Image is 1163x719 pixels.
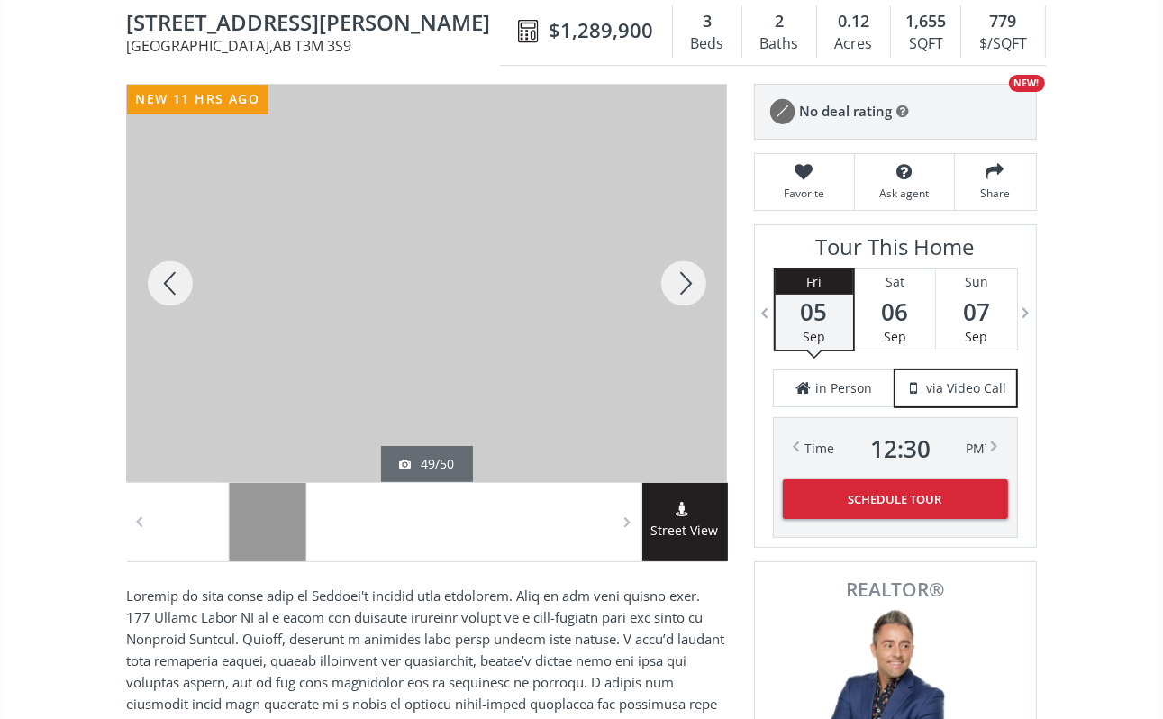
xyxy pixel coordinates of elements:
[900,31,951,58] div: SQFT
[127,39,509,53] span: [GEOGRAPHIC_DATA] , AB T3M 3S9
[776,299,853,324] span: 05
[815,379,872,397] span: in Person
[399,455,455,473] div: 49/50
[966,328,988,345] span: Sep
[826,31,881,58] div: Acres
[764,186,845,201] span: Favorite
[776,269,853,295] div: Fri
[127,85,269,114] div: new 11 hrs ago
[682,10,732,33] div: 3
[936,269,1017,295] div: Sun
[884,328,906,345] span: Sep
[800,102,893,121] span: No deal rating
[905,10,946,33] span: 1,655
[127,11,509,39] span: 176 Marina Grove SE
[803,328,825,345] span: Sep
[964,186,1027,201] span: Share
[642,521,728,542] span: Street View
[970,10,1035,33] div: 779
[855,299,935,324] span: 06
[936,299,1017,324] span: 07
[864,186,945,201] span: Ask agent
[751,10,807,33] div: 2
[773,234,1018,268] h3: Tour This Home
[550,16,654,44] span: $1,289,900
[775,580,1016,599] span: REALTOR®
[855,269,935,295] div: Sat
[805,436,986,461] div: Time PM
[764,94,800,130] img: rating icon
[1009,75,1045,92] div: NEW!
[751,31,807,58] div: Baths
[682,31,732,58] div: Beds
[783,479,1008,519] button: Schedule Tour
[870,436,931,461] span: 12 : 30
[826,10,881,33] div: 0.12
[926,379,1006,397] span: via Video Call
[127,85,727,482] div: 176 Marina Grove SE Calgary, AB T3M 3S9 - Photo 49 of 50
[970,31,1035,58] div: $/SQFT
